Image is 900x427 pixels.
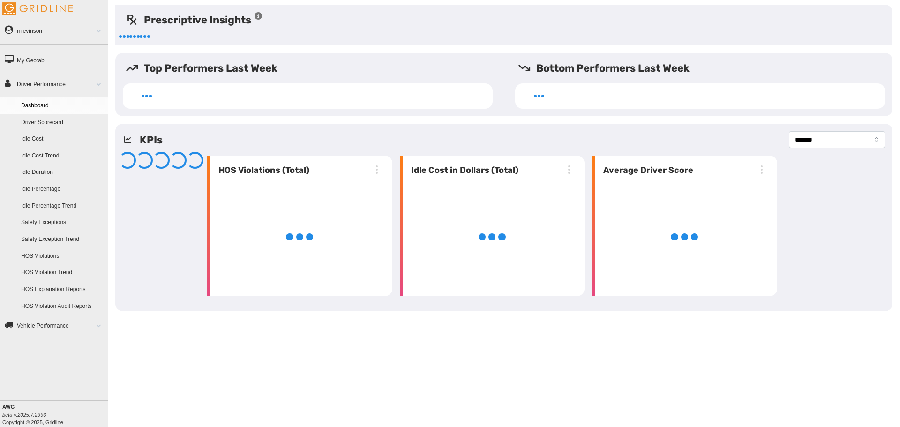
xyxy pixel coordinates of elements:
b: AWG [2,404,15,410]
a: Idle Cost Trend [17,148,108,165]
h5: Bottom Performers Last Week [518,60,892,76]
h5: Top Performers Last Week [126,60,500,76]
div: Copyright © 2025, Gridline [2,403,108,426]
h5: KPIs [140,132,163,148]
img: Gridline [2,2,73,15]
a: Idle Percentage Trend [17,198,108,215]
a: Dashboard [17,97,108,114]
a: Safety Exception Trend [17,231,108,248]
a: Safety Exceptions [17,214,108,231]
a: HOS Violations [17,248,108,265]
i: beta v.2025.7.2993 [2,412,46,418]
a: Idle Cost [17,131,108,148]
a: Driver Scorecard [17,114,108,131]
h5: Prescriptive Insights [126,12,263,28]
a: HOS Violation Trend [17,264,108,281]
h6: HOS Violations (Total) [215,164,309,177]
h6: Idle Cost in Dollars (Total) [407,164,518,177]
a: HOS Explanation Reports [17,281,108,298]
a: Idle Duration [17,164,108,181]
h6: Average Driver Score [600,164,693,177]
a: Idle Percentage [17,181,108,198]
a: HOS Violation Audit Reports [17,298,108,315]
